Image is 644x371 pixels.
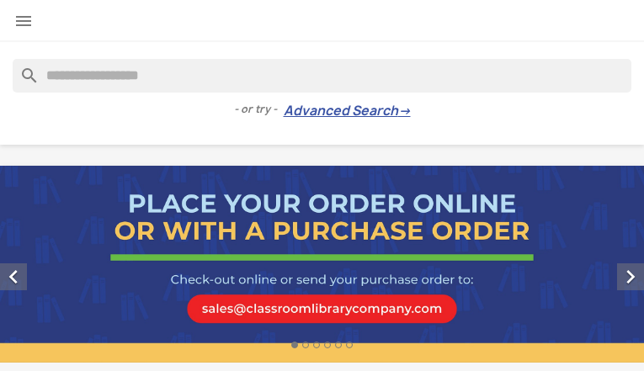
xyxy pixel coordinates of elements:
[398,103,411,119] span: →
[13,11,34,31] i: 
[617,263,644,290] i: 
[284,103,411,119] a: Advanced Search→
[234,101,284,118] span: - or try -
[13,59,631,93] input: Search
[13,59,33,79] i: search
